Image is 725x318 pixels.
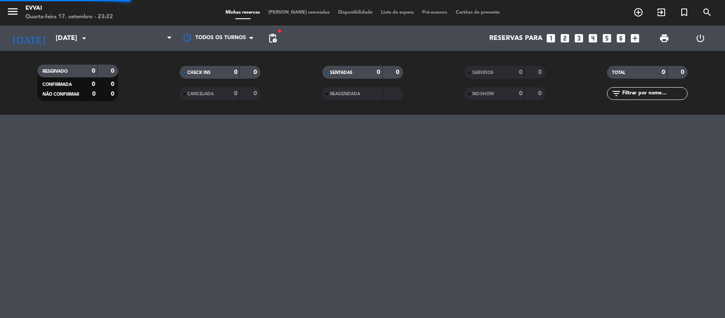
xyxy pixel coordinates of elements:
[396,69,401,75] strong: 0
[25,13,113,21] div: Quarta-feira 17. setembro - 23:22
[418,10,451,15] span: Pré-acessos
[451,10,504,15] span: Cartões de presente
[611,88,621,99] i: filter_list
[264,10,334,15] span: [PERSON_NAME] semeadas
[92,68,95,74] strong: 0
[187,92,214,96] span: CANCELADA
[254,91,259,97] strong: 0
[702,7,712,17] i: search
[612,71,625,75] span: TOTAL
[111,68,116,74] strong: 0
[42,92,79,97] span: NÃO CONFIRMAR
[377,10,418,15] span: Lista de espera
[334,10,377,15] span: Disponibilidade
[42,69,68,74] span: RESERVADO
[679,7,689,17] i: turned_in_not
[656,7,666,17] i: exit_to_app
[662,69,665,75] strong: 0
[615,33,626,44] i: looks_6
[42,82,72,87] span: CONFIRMADA
[234,69,237,75] strong: 0
[633,7,643,17] i: add_circle_outline
[538,69,543,75] strong: 0
[519,91,522,97] strong: 0
[268,33,278,43] span: pending_actions
[601,33,612,44] i: looks_5
[92,91,96,97] strong: 0
[683,26,719,51] div: LOG OUT
[254,69,259,75] strong: 0
[111,91,116,97] strong: 0
[695,33,705,43] i: power_settings_new
[681,69,686,75] strong: 0
[330,92,360,96] span: REAGENDADA
[472,92,494,96] span: NO-SHOW
[573,33,584,44] i: looks_3
[538,91,543,97] strong: 0
[587,33,598,44] i: looks_4
[6,29,51,48] i: [DATE]
[79,33,89,43] i: arrow_drop_down
[559,33,570,44] i: looks_two
[621,89,687,98] input: Filtrar por nome...
[111,81,116,87] strong: 0
[489,34,542,43] span: Reservas para
[659,33,669,43] span: print
[277,28,282,34] span: fiber_manual_record
[25,4,113,13] div: Evvai
[221,10,264,15] span: Minhas reservas
[472,71,494,75] span: SERVIDOS
[187,71,211,75] span: CHECK INS
[92,81,95,87] strong: 0
[519,69,522,75] strong: 0
[545,33,556,44] i: looks_one
[629,33,640,44] i: add_box
[6,5,19,21] button: menu
[377,69,380,75] strong: 0
[234,91,237,97] strong: 0
[6,5,19,18] i: menu
[330,71,353,75] span: SENTADAS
